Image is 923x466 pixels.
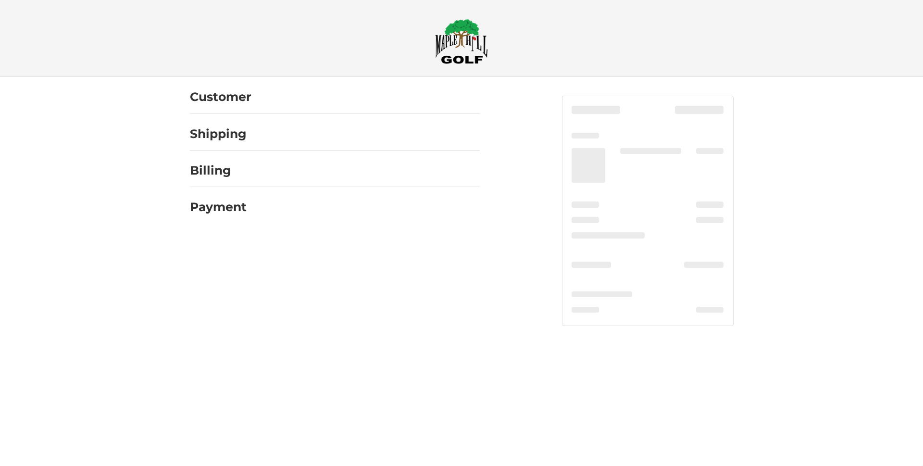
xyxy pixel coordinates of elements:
[190,200,247,214] h2: Payment
[190,163,246,178] h2: Billing
[190,89,251,104] h2: Customer
[435,19,488,64] img: Maple Hill Golf
[10,425,114,456] iframe: Gorgias live chat messenger
[190,126,247,141] h2: Shipping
